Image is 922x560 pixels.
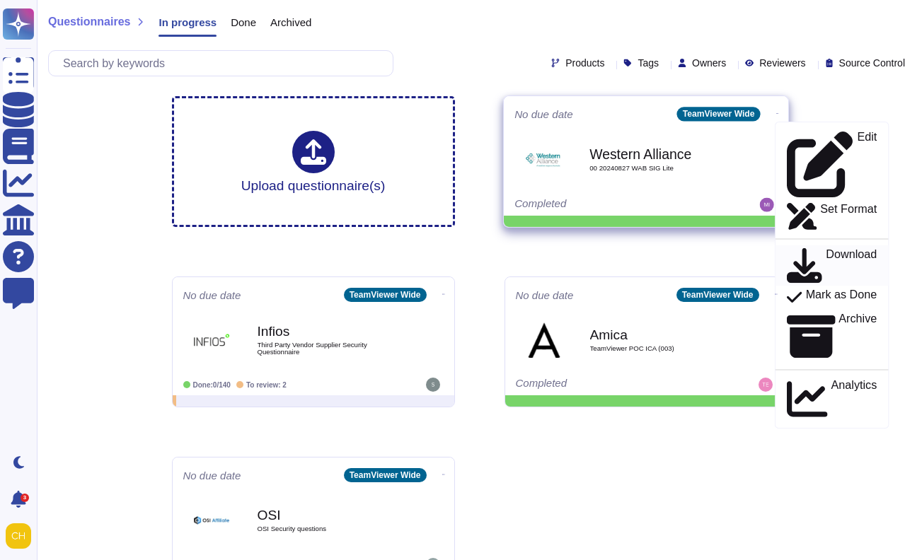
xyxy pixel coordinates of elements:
[514,198,690,212] div: Completed
[676,107,760,121] div: TeamViewer Wide
[775,245,888,286] a: Download
[258,508,399,522] b: OSI
[270,17,311,28] span: Archived
[3,520,41,552] button: user
[638,58,659,68] span: Tags
[344,468,427,482] div: TeamViewer Wide
[692,58,726,68] span: Owners
[344,288,427,302] div: TeamViewer Wide
[525,141,561,177] img: Logo
[775,375,888,422] a: Analytics
[775,286,888,310] a: Mark as Done
[839,58,905,68] span: Source Control
[826,248,877,283] p: Download
[516,290,574,301] span: No due date
[246,381,287,389] span: To review: 2
[589,165,732,172] span: 00 20240827 WAB SIG Lite
[565,58,604,68] span: Products
[241,131,386,192] div: Upload questionnaire(s)
[589,147,732,161] b: Western Alliance
[56,51,393,76] input: Search by keywords
[193,381,231,389] span: Done: 0/140
[590,328,732,342] b: Amica
[183,470,241,481] span: No due date
[258,342,399,355] span: Third Party Vendor Supplier Security Questionnaire
[759,58,805,68] span: Reviewers
[194,503,229,538] img: Logo
[258,325,399,338] b: Infios
[676,288,759,302] div: TeamViewer Wide
[48,16,130,28] span: Questionnaires
[839,313,877,361] p: Archive
[159,17,217,28] span: In progress
[775,309,888,363] a: Archive
[759,198,773,212] img: user
[831,379,877,419] p: Analytics
[514,109,573,119] span: No due date
[526,322,562,358] img: Logo
[258,525,399,532] span: OSI Security questions
[775,200,888,233] a: Set Format
[194,322,229,358] img: Logo
[820,204,877,231] p: Set Format
[857,132,877,197] p: Edit
[516,378,689,392] div: Completed
[759,378,773,392] img: user
[426,378,440,392] img: user
[21,494,29,502] div: 3
[775,128,888,200] a: Edit
[590,345,732,352] span: TeamViewer POC ICA (003)
[231,17,256,28] span: Done
[183,290,241,301] span: No due date
[805,290,877,307] p: Mark as Done
[6,523,31,549] img: user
